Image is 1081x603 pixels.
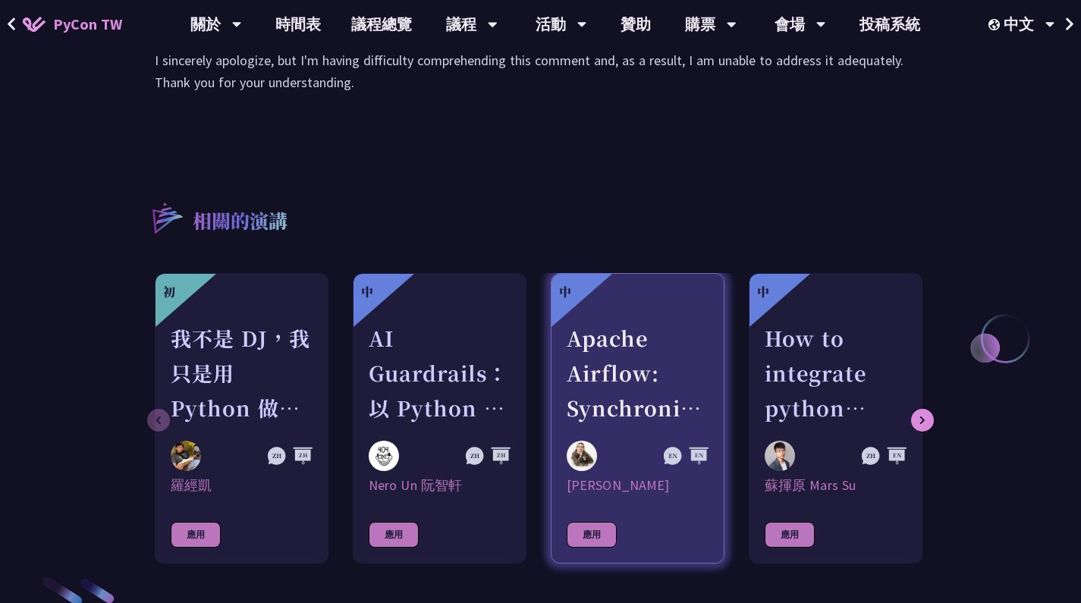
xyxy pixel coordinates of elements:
div: 應用 [567,522,617,548]
div: 應用 [369,522,419,548]
img: Nero Un 阮智軒 [369,441,399,471]
div: [PERSON_NAME] [567,476,709,495]
p: 相關的演講 [193,207,288,237]
a: PyCon TW [8,5,137,43]
a: 中 AI Guardrails：以 Python 構建企業級 LLM 安全防護策略 Nero Un 阮智軒 Nero Un 阮智軒 應用 [353,273,526,564]
div: AI Guardrails：以 Python 構建企業級 LLM 安全防護策略 [369,321,511,426]
a: 中 Apache Airflow: Synchronizing Datasets across Multiple instances Sebastien Crocquevieille [PERS... [551,273,724,564]
div: 應用 [171,522,221,548]
div: 中 [757,283,769,301]
img: Locale Icon [988,19,1004,30]
img: 蘇揮原 Mars Su [765,441,795,471]
div: 應用 [765,522,815,548]
img: Home icon of PyCon TW 2025 [23,17,46,32]
div: 羅經凱 [171,476,313,495]
img: 羅經凱 [171,441,201,471]
div: How to integrate python tools with Apache Iceberg to build ETLT pipeline on Shift-Left Architecture [765,321,907,426]
div: 中 [361,283,373,301]
p: I sincerely apologize, but I'm having difficulty comprehending this comment and, as a result, I a... [155,49,926,93]
div: 我不是 DJ，我只是用 Python 做了一個會聽歌的工具 [171,321,313,426]
div: Nero Un 阮智軒 [369,476,511,495]
a: 初 我不是 DJ，我只是用 Python 做了一個會聽歌的工具 羅經凱 羅經凱 應用 [155,273,328,564]
span: PyCon TW [53,13,122,36]
div: Apache Airflow: Synchronizing Datasets across Multiple instances [567,321,709,426]
img: Sebastien Crocquevieille [567,441,597,471]
div: 初 [163,283,175,301]
div: 中 [559,283,571,301]
img: r3.8d01567.svg [130,181,203,254]
div: 蘇揮原 Mars Su [765,476,907,495]
a: 中 How to integrate python tools with Apache Iceberg to build ETLT pipeline on Shift-Left Architec... [749,273,922,564]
